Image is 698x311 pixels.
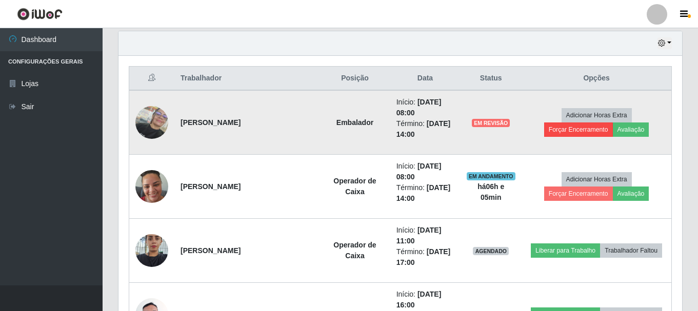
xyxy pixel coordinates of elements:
[562,108,632,122] button: Adicionar Horas Extra
[460,67,522,91] th: Status
[135,229,168,272] img: 1736419547784.jpeg
[181,246,241,255] strong: [PERSON_NAME]
[396,246,454,268] li: Término:
[467,172,515,180] span: EM ANDAMENTO
[473,247,509,255] span: AGENDADO
[396,161,454,182] li: Início:
[336,118,373,127] strong: Embalador
[333,241,376,260] strong: Operador de Caixa
[472,119,510,127] span: EM REVISÃO
[613,122,649,137] button: Avaliação
[135,164,168,208] img: 1712933645778.jpeg
[522,67,671,91] th: Opções
[396,290,442,309] time: [DATE] 16:00
[181,182,241,191] strong: [PERSON_NAME]
[396,118,454,140] li: Término:
[562,172,632,186] button: Adicionar Horas Extra
[396,182,454,204] li: Término:
[333,177,376,196] strong: Operador de Caixa
[396,226,442,245] time: [DATE] 11:00
[17,8,63,20] img: CoreUI Logo
[320,67,390,91] th: Posição
[396,98,442,117] time: [DATE] 08:00
[477,182,504,201] strong: há 06 h e 05 min
[544,122,613,137] button: Forçar Encerramento
[396,289,454,310] li: Início:
[613,186,649,201] button: Avaliação
[544,186,613,201] button: Forçar Encerramento
[135,106,168,139] img: 1720171489810.jpeg
[390,67,461,91] th: Data
[396,162,442,181] time: [DATE] 08:00
[396,97,454,118] li: Início:
[396,225,454,246] li: Início:
[181,118,241,127] strong: [PERSON_NAME]
[600,243,662,258] button: Trabalhador Faltou
[531,243,600,258] button: Liberar para Trabalho
[174,67,320,91] th: Trabalhador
